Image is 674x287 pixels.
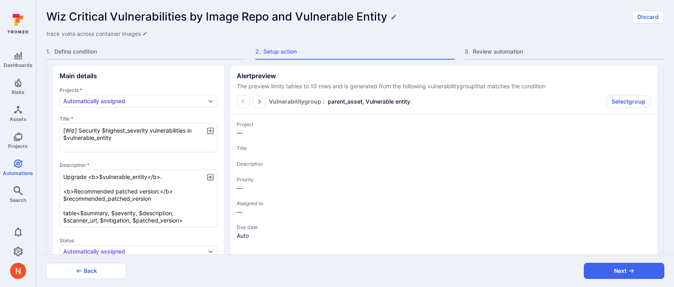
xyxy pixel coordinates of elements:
div: alert fields overview [237,121,651,240]
span: Setup action [263,48,455,56]
label: Description * [60,162,217,168]
h2: Main details [60,72,97,80]
button: Expand dropdown [207,98,214,104]
span: Assets [10,116,27,122]
span: Description [237,161,651,167]
span: 2 . [255,48,262,56]
span: Review automation [473,48,664,56]
button: Automatically assigned [63,98,206,104]
button: Edit title [391,14,397,20]
textarea: Upgrade <b>$vulnerable_entity</b>. <b>Recommended patched version:</b> $recommended_patched_versi... [60,170,217,228]
span: Priority [237,177,651,183]
h2: Alert preview [237,72,651,80]
button: Selectgroup [606,95,651,108]
textarea: [Wiz] Security $highest_severity vulnerabilities in $vulnerable_entity [60,123,217,152]
div: Projects * toggle [60,87,217,108]
img: ACg8ocIprwjrgDQnDsNSk9Ghn5p5-B8DpAKWoJ5Gi9syOE4K59tr4Q=s96-c [10,263,26,279]
span: Title [237,145,651,151]
span: Project [237,121,651,127]
div: Automatically assigned [63,248,125,255]
div: Automatically assigned [63,98,125,104]
span: alert priority [237,184,651,192]
button: Go to the next page [253,95,266,108]
span: Projects [8,143,28,149]
h1: Wiz Critical Vulnerabilities by Image Repo and Vulnerable Entity [46,10,387,23]
span: Projects * [60,87,217,93]
span: Dashboards [4,62,33,68]
span: Vulnerability group [269,98,321,106]
button: Expand dropdown [207,248,214,255]
span: 3 . [465,48,471,56]
span: Automations [3,170,33,176]
div: Neeren Patki [10,263,26,279]
span: Risks [12,89,25,95]
label: Title * [60,116,217,122]
span: Search [10,197,26,203]
span: Assigned to [237,200,651,206]
span: alert assignee [237,208,651,216]
span: alert project [237,129,651,137]
button: Back [46,263,126,279]
button: Next [584,263,664,279]
span: alert due date [237,232,651,240]
span: Status [60,237,217,243]
span: 1 . [46,48,53,56]
span: Due date [237,224,651,230]
span: The preview limits tables to 10 rows and is generated from the following vulnerability group that... [237,82,651,90]
button: Go to the previous page [237,95,250,108]
span: : [323,98,325,106]
span: Edit description [46,30,147,38]
span: parent_asset, Vulnerable entity [328,98,410,106]
div: Status toggle [60,237,217,258]
button: Automatically assigned [63,248,206,255]
span: Define condition [54,48,246,56]
button: Discard [632,10,664,23]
